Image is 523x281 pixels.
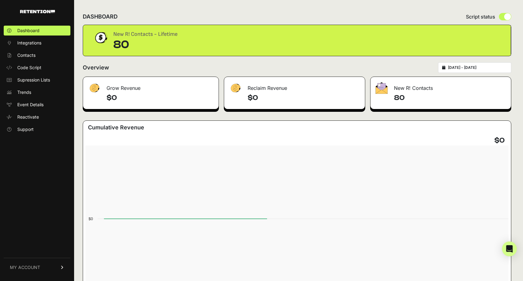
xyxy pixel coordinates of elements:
a: Integrations [4,38,70,48]
span: Support [17,126,34,132]
img: dollar-coin-05c43ed7efb7bc0c12610022525b4bbbb207c7efeef5aecc26f025e68dcafac9.png [93,30,108,45]
a: MY ACCOUNT [4,258,70,277]
span: Dashboard [17,27,40,34]
span: Script status [466,13,495,20]
h4: 80 [394,93,506,103]
span: Integrations [17,40,41,46]
img: fa-dollar-13500eef13a19c4ab2b9ed9ad552e47b0d9fc28b02b83b90ba0e00f96d6372e9.png [229,82,241,94]
div: Open Intercom Messenger [502,241,517,256]
a: Event Details [4,100,70,110]
div: 80 [113,39,178,51]
span: Supression Lists [17,77,50,83]
a: Contacts [4,50,70,60]
img: Retention.com [20,10,55,13]
div: Reclaim Revenue [224,77,365,95]
span: MY ACCOUNT [10,264,40,271]
img: fa-dollar-13500eef13a19c4ab2b9ed9ad552e47b0d9fc28b02b83b90ba0e00f96d6372e9.png [88,82,100,94]
a: Support [4,124,70,134]
span: Trends [17,89,31,95]
h4: $0 [107,93,214,103]
h2: DASHBOARD [83,12,118,21]
div: Grow Revenue [83,77,219,95]
div: New R! Contacts - Lifetime [113,30,178,39]
div: New R! Contacts [370,77,511,95]
span: Code Script [17,65,41,71]
text: $0 [89,216,93,221]
a: Reactivate [4,112,70,122]
h3: Cumulative Revenue [88,123,144,132]
span: Contacts [17,52,36,58]
h4: $0 [248,93,360,103]
span: Reactivate [17,114,39,120]
a: Code Script [4,63,70,73]
h4: $0 [494,136,505,145]
a: Dashboard [4,26,70,36]
h2: Overview [83,63,109,72]
a: Trends [4,87,70,97]
a: Supression Lists [4,75,70,85]
img: fa-envelope-19ae18322b30453b285274b1b8af3d052b27d846a4fbe8435d1a52b978f639a2.png [375,82,388,94]
span: Event Details [17,102,44,108]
